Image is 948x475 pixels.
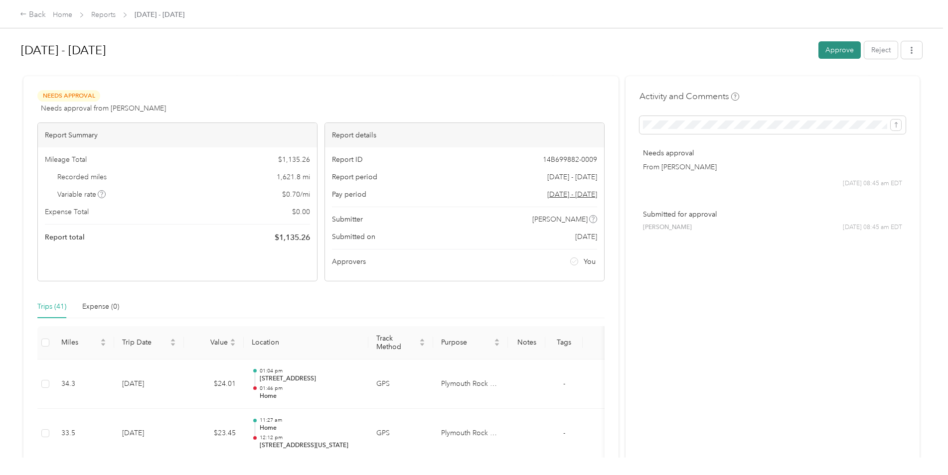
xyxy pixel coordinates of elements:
p: [STREET_ADDRESS] [260,374,360,383]
span: Value [192,338,228,347]
span: Go to pay period [547,189,597,200]
td: $24.01 [184,359,244,409]
span: caret-down [100,342,106,348]
td: $23.45 [184,409,244,459]
span: Needs approval from [PERSON_NAME] [41,103,166,114]
span: Variable rate [57,189,106,200]
span: [DATE] 08:45 am EDT [843,179,902,188]
span: Recorded miles [57,172,107,182]
span: [DATE] - [DATE] [547,172,597,182]
td: Plymouth Rock Assurance [433,409,508,459]
div: Expense (0) [82,301,119,312]
span: Miles [61,338,98,347]
span: Report total [45,232,85,242]
td: 33.5 [53,409,114,459]
h1: Sep 1 - 30, 2025 [21,38,811,62]
p: Home [260,424,360,433]
td: [DATE] [114,359,184,409]
p: 11:27 am [260,417,360,424]
span: caret-down [230,342,236,348]
span: caret-up [100,337,106,343]
span: caret-up [419,337,425,343]
span: Submitter [332,214,363,225]
div: Report details [325,123,604,147]
span: You [584,256,596,267]
span: [DATE] 08:45 am EDT [843,223,902,232]
td: Plymouth Rock Assurance [433,359,508,409]
span: $ 0.00 [292,207,310,217]
span: [DATE] - [DATE] [135,9,184,20]
div: Report Summary [38,123,317,147]
p: 01:46 pm [260,385,360,392]
th: Trip Date [114,326,184,359]
span: - [563,379,565,388]
span: Track Method [376,334,417,351]
td: [DATE] [114,409,184,459]
span: caret-up [494,337,500,343]
iframe: Everlance-gr Chat Button Frame [892,419,948,475]
span: $ 0.70 / mi [282,189,310,200]
th: Notes [508,326,545,359]
div: Back [20,9,46,21]
span: Pay period [332,189,366,200]
span: $ 1,135.26 [278,154,310,165]
span: Approvers [332,256,366,267]
p: [STREET_ADDRESS][US_STATE] [260,441,360,450]
span: caret-up [230,337,236,343]
p: From [PERSON_NAME] [643,162,902,172]
p: 01:04 pm [260,367,360,374]
span: 14B699882-0009 [543,154,597,165]
button: Approve [818,41,861,59]
span: $ 1,135.26 [275,232,310,243]
h4: Activity and Comments [639,90,739,103]
p: 12:12 pm [260,434,360,441]
span: Report ID [332,154,363,165]
td: GPS [368,359,433,409]
a: Home [53,10,72,19]
td: 34.3 [53,359,114,409]
span: Needs Approval [37,90,100,102]
span: caret-down [419,342,425,348]
span: Trip Date [122,338,168,347]
th: Value [184,326,244,359]
span: [PERSON_NAME] [532,214,588,225]
p: Submitted for approval [643,209,902,220]
span: caret-down [170,342,176,348]
span: [PERSON_NAME] [643,223,692,232]
td: GPS [368,409,433,459]
th: Location [244,326,368,359]
span: caret-down [494,342,500,348]
span: Report period [332,172,377,182]
th: Tags [545,326,583,359]
a: Reports [91,10,116,19]
div: Trips (41) [37,301,66,312]
span: [DATE] [575,232,597,242]
p: Home [260,392,360,401]
span: caret-up [170,337,176,343]
p: Needs approval [643,148,902,158]
span: - [563,429,565,437]
th: Miles [53,326,114,359]
span: Mileage Total [45,154,87,165]
span: Expense Total [45,207,89,217]
span: Purpose [441,338,492,347]
th: Purpose [433,326,508,359]
span: Submitted on [332,232,375,242]
button: Reject [864,41,898,59]
th: Track Method [368,326,433,359]
span: 1,621.8 mi [277,172,310,182]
